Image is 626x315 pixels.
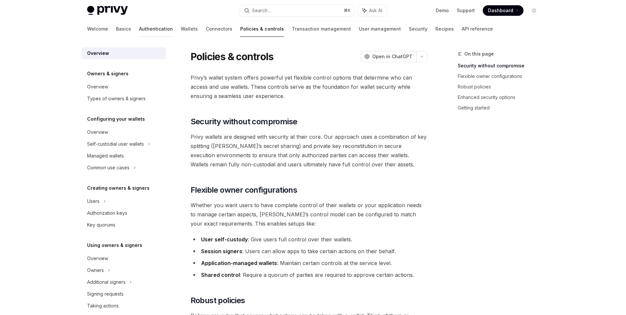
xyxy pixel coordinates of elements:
span: Dashboard [488,7,513,14]
a: Key quorums [82,219,166,231]
button: Ask AI [358,5,387,16]
a: Demo [436,7,449,14]
a: Authentication [139,21,173,37]
a: Managed wallets [82,150,166,162]
img: light logo [87,6,128,15]
span: Open in ChatGPT [372,53,412,60]
span: Security without compromise [191,116,297,127]
div: Common use cases [87,164,129,172]
a: Enhanced security options [458,92,545,103]
a: Dashboard [483,5,523,16]
a: Overview [82,126,166,138]
button: Toggle dark mode [529,5,539,16]
a: Connectors [206,21,232,37]
div: Types of owners & signers [87,95,146,103]
div: Managed wallets [87,152,124,160]
li: : Give users full control over their wallets. [191,235,428,244]
a: Types of owners & signers [82,93,166,105]
a: API reference [462,21,493,37]
div: Taking actions [87,302,119,310]
h1: Policies & controls [191,51,274,62]
span: On this page [464,50,494,58]
a: User management [359,21,401,37]
a: Overview [82,81,166,93]
button: Search...⌘K [240,5,355,16]
div: Users [87,197,100,205]
span: Whether you want users to have complete control of their wallets or your application needs to man... [191,201,428,228]
a: Overview [82,253,166,264]
a: Robust policies [458,82,545,92]
div: Authorization keys [87,209,127,217]
span: Privy wallets are designed with security at their core. Our approach uses a combination of key sp... [191,132,428,169]
div: Overview [87,254,108,262]
div: Signing requests [87,290,124,298]
a: Basics [116,21,131,37]
div: Search... [252,7,270,14]
span: Ask AI [369,7,382,14]
a: Signing requests [82,288,166,300]
span: Privy’s wallet system offers powerful yet flexible control options that determine who can access ... [191,73,428,101]
div: Self-custodial user wallets [87,140,144,148]
span: Flexible owner configurations [191,185,297,195]
a: Wallets [181,21,198,37]
a: Taking actions [82,300,166,312]
a: Recipes [435,21,454,37]
h5: Owners & signers [87,70,128,78]
div: Overview [87,83,108,91]
h5: Configuring your wallets [87,115,145,123]
span: ⌘ K [344,8,351,13]
h5: Using owners & signers [87,241,142,249]
li: : Maintain certain controls at the service level. [191,258,428,268]
div: Overview [87,49,109,57]
a: Transaction management [292,21,351,37]
a: Overview [82,47,166,59]
span: Robust policies [191,295,245,306]
a: Support [457,7,475,14]
div: Owners [87,266,104,274]
strong: User self-custody [201,236,248,243]
a: Welcome [87,21,108,37]
a: Policies & controls [240,21,284,37]
li: : Require a quorum of parties are required to approve certain actions. [191,270,428,279]
li: : Users can allow apps to take certain actions on their behalf. [191,247,428,256]
a: Getting started [458,103,545,113]
a: Authorization keys [82,207,166,219]
a: Flexible owner configurations [458,71,545,82]
a: Security without compromise [458,61,545,71]
strong: Session signers [201,248,242,254]
div: Additional signers [87,278,126,286]
h5: Creating owners & signers [87,184,150,192]
div: Key quorums [87,221,115,229]
strong: Application-managed wallets [201,260,277,266]
strong: Shared control [201,272,240,278]
a: Security [409,21,428,37]
button: Open in ChatGPT [360,51,416,62]
div: Overview [87,128,108,136]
